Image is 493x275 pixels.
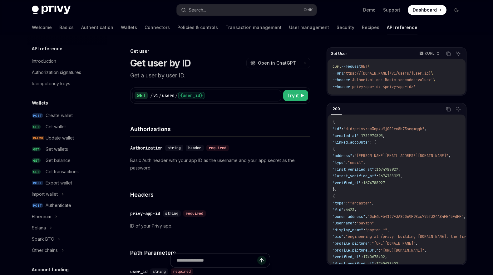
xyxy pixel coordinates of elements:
div: Import wallet [32,190,58,198]
span: POST [32,181,43,185]
span: "[PERSON_NAME][EMAIL_ADDRESS][DOMAIN_NAME]" [354,153,448,158]
span: POST [32,113,43,118]
div: Create wallet [46,112,73,119]
h5: Wallets [32,99,48,107]
span: --request [341,64,361,69]
div: Other chains [32,247,58,254]
span: PATCH [32,136,44,140]
span: --url [333,71,343,76]
span: "farcaster" [348,201,372,206]
div: {user_id} [178,92,205,99]
span: : [361,180,363,185]
span: "[URL][DOMAIN_NAME]" [381,248,424,253]
a: Authentication [81,20,113,35]
div: v1 [153,92,158,99]
span: 1740678402 [363,254,385,259]
a: Recipes [362,20,379,35]
h5: API reference [32,45,62,52]
span: "payton" [357,221,374,226]
span: string [168,145,181,150]
span: : [341,126,343,131]
span: "type" [333,201,346,206]
span: GET [32,169,41,174]
a: GETGet transactions [27,166,107,177]
span: "first_verified_at" [333,167,374,172]
span: , [363,160,365,165]
h5: Account funding [32,266,69,273]
a: Basics [59,20,74,35]
span: Dashboard [413,7,437,13]
a: Demo [363,7,376,13]
span: "display_name" [333,228,363,233]
div: Get wallet [46,123,66,130]
div: Idempotency keys [32,80,70,87]
span: , [387,228,389,233]
span: "0xE6bFb4137F3A8C069F98cc775f324A84FE45FdFF" [367,214,464,219]
span: "payton ↑" [365,228,387,233]
a: Transaction management [225,20,282,35]
a: User management [289,20,329,35]
div: Authorization signatures [32,69,81,76]
span: "type" [333,160,346,165]
div: Get wallets [46,145,68,153]
div: 200 [331,105,342,113]
div: Export wallet [46,179,72,187]
button: Send message [257,256,266,265]
span: , [354,207,357,212]
span: , [464,214,466,219]
span: "email" [348,160,363,165]
img: dark logo [32,6,71,14]
span: : [376,174,378,179]
p: Get a user by user ID. [130,71,310,80]
span: "verified_at" [333,254,361,259]
span: "address" [333,153,352,158]
button: Ask AI [454,105,462,113]
span: , [448,153,451,158]
span: { [333,120,335,125]
a: POSTAuthenticate [27,200,107,211]
a: GETGet balance [27,155,107,166]
div: Get transactions [46,168,79,175]
span: 1674788927 [378,174,400,179]
span: : [346,201,348,206]
span: "id" [333,126,341,131]
span: POST [32,203,43,208]
span: , [424,126,426,131]
p: Basic Auth header with your app ID as the username and your app secret as the password. [130,157,310,172]
div: Spark BTC [32,235,54,243]
span: { [333,147,335,152]
span: , [385,254,387,259]
span: "latest_verified_at" [333,174,376,179]
span: "bio" [333,234,343,239]
span: --header [333,77,350,82]
span: : [ [370,140,376,145]
a: API reference [387,20,417,35]
a: POSTExport wallet [27,177,107,189]
div: privy-app-id [130,210,160,217]
div: required [183,210,206,217]
span: "did:privy:cm3np4u9j001rc8b73seqmqqk" [343,126,424,131]
div: Authorization [130,145,163,151]
span: , [383,133,385,138]
span: "created_at" [333,133,359,138]
button: Copy the contents from the code block [444,50,452,58]
span: Open in ChatGPT [258,60,296,66]
span: : [343,207,346,212]
p: ID of your Privy app. [130,222,310,230]
div: Get user [130,48,310,54]
span: Get User [331,51,347,56]
span: "first_verified_at" [333,261,374,266]
span: : [359,133,361,138]
span: : [374,261,376,266]
a: GETGet wallet [27,121,107,132]
button: Ask AI [454,50,462,58]
span: curl [333,64,341,69]
button: Open in ChatGPT [246,58,300,68]
div: GET [135,92,148,99]
a: Security [337,20,354,35]
span: : [361,254,363,259]
span: "fid" [333,207,343,212]
span: \ [367,64,370,69]
span: https://[DOMAIN_NAME]/v1/users/{user_id} [343,71,431,76]
a: Idempotency keys [27,78,107,89]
